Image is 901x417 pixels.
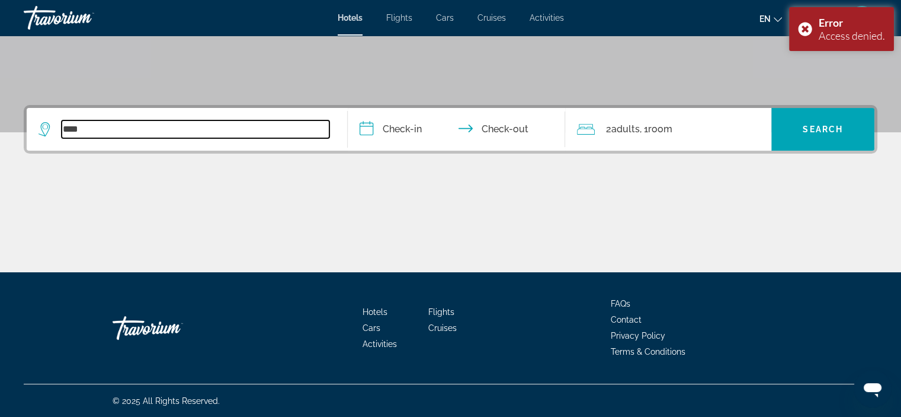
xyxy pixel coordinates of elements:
div: Error [819,16,885,29]
a: Hotels [363,307,387,317]
a: Activities [530,13,564,23]
iframe: Кнопка запуска окна обмена сообщениями [854,370,892,408]
a: Terms & Conditions [611,347,685,356]
a: Cars [436,13,454,23]
a: Flights [386,13,412,23]
span: Adults [611,123,639,135]
span: Search [803,125,843,134]
a: Travorium [113,310,231,346]
span: en [759,14,771,24]
a: Hotels [338,13,363,23]
div: Access denied. [819,29,885,42]
span: Room [647,123,672,135]
button: Change language [759,10,782,27]
a: Travorium [24,2,142,33]
span: 2 [605,121,639,138]
a: Activities [363,339,397,349]
a: FAQs [611,299,630,308]
button: Travelers: 2 adults, 0 children [565,108,771,151]
a: Contact [611,315,642,324]
a: Flights [428,307,454,317]
span: © 2025 All Rights Reserved. [113,396,220,406]
a: Cruises [428,323,457,333]
a: Cars [363,323,380,333]
button: Search [771,108,874,151]
span: , 1 [639,121,672,138]
button: User Menu [847,5,877,30]
a: Privacy Policy [611,331,665,340]
button: Check in and out dates [348,108,566,151]
a: Cruises [477,13,506,23]
div: Search widget [27,108,874,151]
